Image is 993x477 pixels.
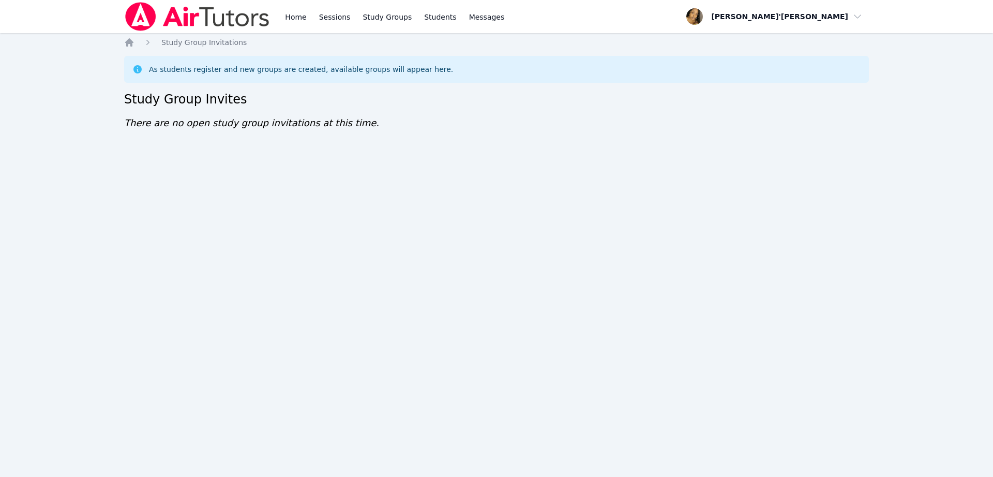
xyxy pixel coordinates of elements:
[124,37,869,48] nav: Breadcrumb
[469,12,505,22] span: Messages
[124,117,379,128] span: There are no open study group invitations at this time.
[124,91,869,108] h2: Study Group Invites
[149,64,453,74] div: As students register and new groups are created, available groups will appear here.
[161,38,247,47] span: Study Group Invitations
[161,37,247,48] a: Study Group Invitations
[124,2,270,31] img: Air Tutors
